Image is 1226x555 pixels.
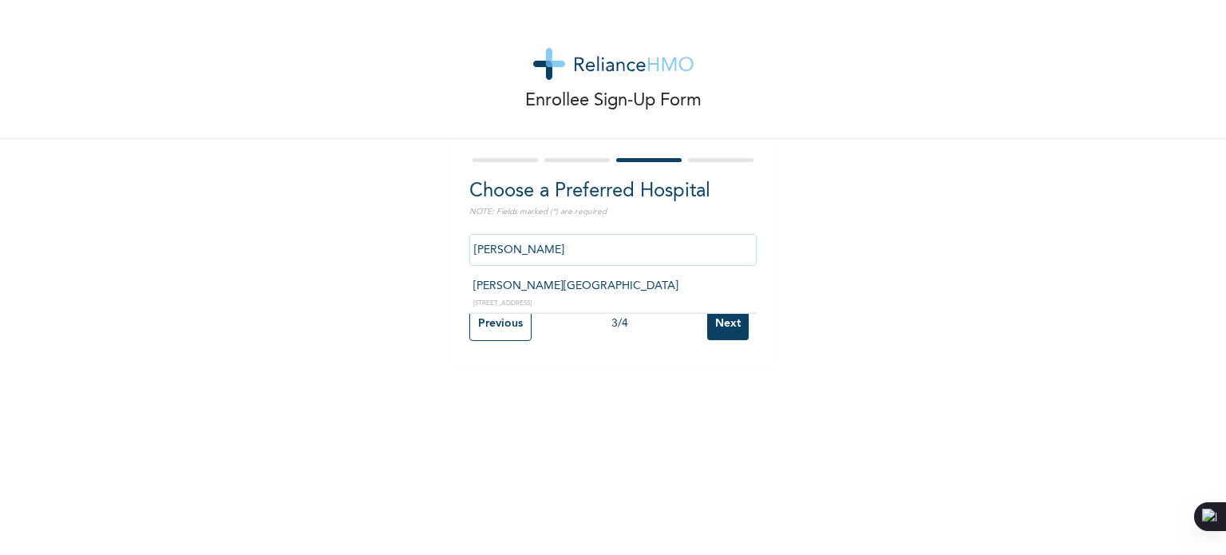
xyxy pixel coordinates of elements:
[469,206,757,218] p: NOTE: Fields marked (*) are required
[473,278,753,295] p: [PERSON_NAME][GEOGRAPHIC_DATA]
[469,234,757,266] input: Search by name, address or governorate
[533,48,694,80] img: logo
[707,307,749,340] input: Next
[469,177,757,206] h2: Choose a Preferred Hospital
[473,299,753,308] p: [STREET_ADDRESS]
[525,88,702,114] p: Enrollee Sign-Up Form
[532,315,707,332] div: 3 / 4
[469,307,532,341] input: Previous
